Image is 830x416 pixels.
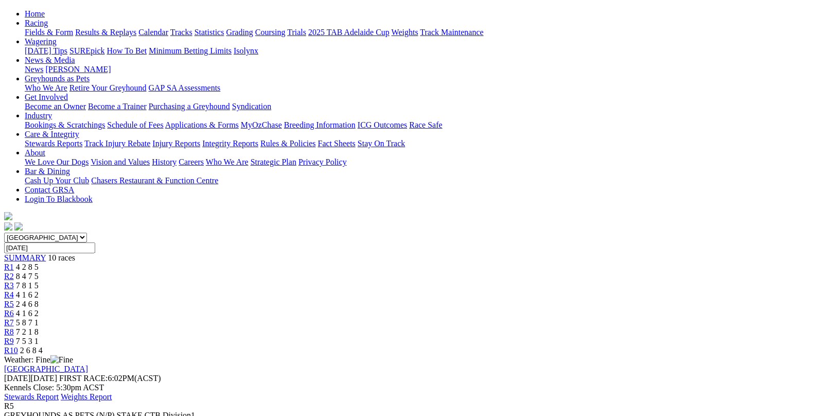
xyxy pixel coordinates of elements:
a: Tracks [170,28,192,37]
a: Stewards Reports [25,139,82,148]
a: [GEOGRAPHIC_DATA] [4,365,88,373]
a: Wagering [25,37,57,46]
input: Select date [4,242,95,253]
a: R5 [4,300,14,308]
div: Greyhounds as Pets [25,83,826,93]
a: History [152,158,176,166]
a: Integrity Reports [202,139,258,148]
div: Care & Integrity [25,139,826,148]
span: 6:02PM(ACST) [59,374,161,383]
a: Minimum Betting Limits [149,46,232,55]
a: Injury Reports [152,139,200,148]
a: Login To Blackbook [25,195,93,203]
a: 2025 TAB Adelaide Cup [308,28,390,37]
a: R7 [4,318,14,327]
a: R4 [4,290,14,299]
a: Race Safe [409,120,442,129]
a: MyOzChase [241,120,282,129]
a: News & Media [25,56,75,64]
a: Rules & Policies [260,139,316,148]
a: R6 [4,309,14,318]
a: Applications & Forms [165,120,239,129]
a: Fields & Form [25,28,73,37]
span: 5 8 7 1 [16,318,39,327]
a: Syndication [232,102,271,111]
div: Industry [25,120,826,130]
a: Grading [226,28,253,37]
a: [PERSON_NAME] [45,65,111,74]
a: R3 [4,281,14,290]
span: FIRST RACE: [59,374,108,383]
a: Industry [25,111,52,120]
a: Isolynx [234,46,258,55]
a: R8 [4,327,14,336]
span: R5 [4,402,14,410]
a: Become an Owner [25,102,86,111]
a: Become a Trainer [88,102,147,111]
a: About [25,148,45,157]
a: Careers [179,158,204,166]
a: News [25,65,43,74]
a: SUMMARY [4,253,46,262]
span: 7 8 1 5 [16,281,39,290]
a: Calendar [138,28,168,37]
a: R2 [4,272,14,281]
div: News & Media [25,65,826,74]
a: Who We Are [25,83,67,92]
a: How To Bet [107,46,147,55]
a: Results & Replays [75,28,136,37]
span: 2 4 6 8 [16,300,39,308]
a: R1 [4,263,14,271]
div: Kennels Close: 5:30pm ACST [4,383,826,392]
a: We Love Our Dogs [25,158,89,166]
a: Coursing [255,28,286,37]
a: Retire Your Greyhound [69,83,147,92]
a: Privacy Policy [298,158,347,166]
a: Home [25,9,45,18]
span: 8 4 7 5 [16,272,39,281]
a: Statistics [195,28,224,37]
a: Fact Sheets [318,139,356,148]
span: 10 races [48,253,75,262]
a: Trials [287,28,306,37]
a: Contact GRSA [25,185,74,194]
a: R10 [4,346,18,355]
a: Racing [25,19,48,27]
img: facebook.svg [4,222,12,231]
a: Track Injury Rebate [84,139,150,148]
a: Strategic Plan [251,158,296,166]
span: 4 2 8 5 [16,263,39,271]
a: Vision and Values [91,158,150,166]
a: R9 [4,337,14,345]
a: SUREpick [69,46,104,55]
span: 7 2 1 8 [16,327,39,336]
a: Greyhounds as Pets [25,74,90,83]
a: Schedule of Fees [107,120,163,129]
a: Track Maintenance [420,28,484,37]
a: Who We Are [206,158,249,166]
a: ICG Outcomes [358,120,407,129]
a: Bar & Dining [25,167,70,176]
a: [DATE] Tips [25,46,67,55]
div: Get Involved [25,102,826,111]
a: Weights [392,28,418,37]
a: Stewards Report [4,392,59,401]
span: [DATE] [4,374,31,383]
a: Purchasing a Greyhound [149,102,230,111]
span: 4 1 6 2 [16,290,39,299]
span: 7 5 3 1 [16,337,39,345]
img: Fine [50,355,73,365]
a: Stay On Track [358,139,405,148]
a: Bookings & Scratchings [25,120,105,129]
